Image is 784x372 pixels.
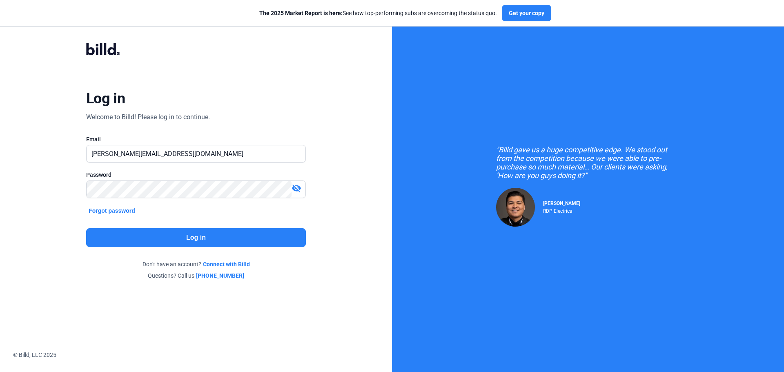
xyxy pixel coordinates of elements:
[203,260,250,268] a: Connect with Billd
[496,188,535,227] img: Raul Pacheco
[196,272,244,280] a: [PHONE_NUMBER]
[292,183,301,193] mat-icon: visibility_off
[259,10,343,16] span: The 2025 Market Report is here:
[86,260,306,268] div: Don't have an account?
[86,171,306,179] div: Password
[86,135,306,143] div: Email
[543,200,580,206] span: [PERSON_NAME]
[86,228,306,247] button: Log in
[86,206,138,215] button: Forgot password
[86,112,210,122] div: Welcome to Billd! Please log in to continue.
[86,272,306,280] div: Questions? Call us
[543,206,580,214] div: RDP Electrical
[86,89,125,107] div: Log in
[502,5,551,21] button: Get your copy
[259,9,497,17] div: See how top-performing subs are overcoming the status quo.
[496,145,680,180] div: "Billd gave us a huge competitive edge. We stood out from the competition because we were able to...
